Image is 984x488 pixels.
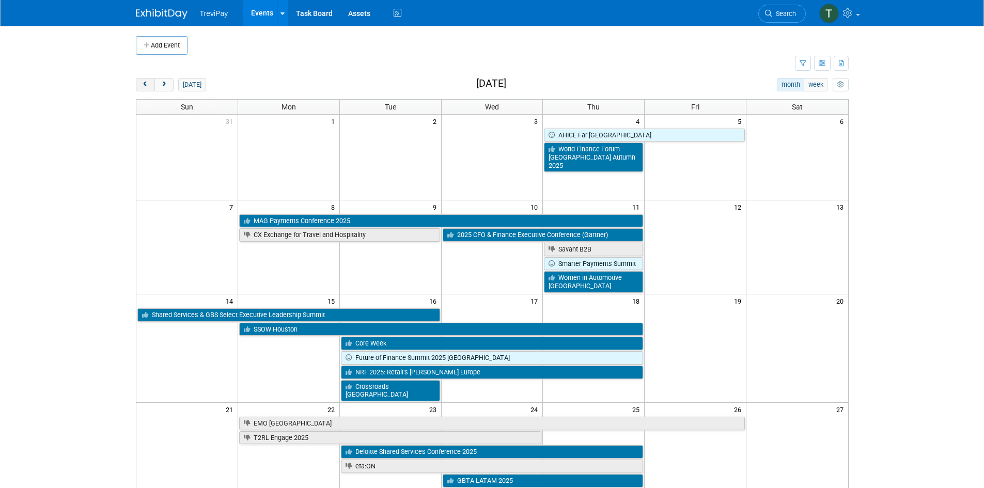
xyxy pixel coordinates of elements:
[239,228,440,242] a: CX Exchange for Travel and Hospitality
[733,200,746,213] span: 12
[833,78,848,91] button: myCustomButton
[777,78,804,91] button: month
[385,103,396,111] span: Tue
[443,228,644,242] a: 2025 CFO & Finance Executive Conference (Gartner)
[792,103,803,111] span: Sat
[837,82,844,88] i: Personalize Calendar
[835,200,848,213] span: 13
[225,115,238,128] span: 31
[835,403,848,416] span: 27
[544,257,643,271] a: Smarter Payments Summit
[239,323,643,336] a: SSOW Houston
[631,200,644,213] span: 11
[239,431,542,445] a: T2RL Engage 2025
[341,380,440,401] a: Crossroads [GEOGRAPHIC_DATA]
[154,78,174,91] button: next
[341,337,644,350] a: Core Week
[428,294,441,307] span: 16
[443,474,644,487] a: GBTA LATAM 2025
[136,9,188,19] img: ExhibitDay
[529,403,542,416] span: 24
[772,10,796,18] span: Search
[631,294,644,307] span: 18
[341,351,644,365] a: Future of Finance Summit 2025 [GEOGRAPHIC_DATA]
[839,115,848,128] span: 6
[733,403,746,416] span: 26
[228,200,238,213] span: 7
[635,115,644,128] span: 4
[631,403,644,416] span: 25
[544,271,643,292] a: Women in Automotive [GEOGRAPHIC_DATA]
[733,294,746,307] span: 19
[428,403,441,416] span: 23
[200,9,228,18] span: TreviPay
[819,4,839,23] img: Tara DePaepe
[544,143,643,172] a: World Finance Forum [GEOGRAPHIC_DATA] Autumn 2025
[533,115,542,128] span: 3
[330,115,339,128] span: 1
[136,78,155,91] button: prev
[330,200,339,213] span: 8
[476,78,506,89] h2: [DATE]
[239,417,745,430] a: EMO [GEOGRAPHIC_DATA]
[544,129,745,142] a: AHICE Far [GEOGRAPHIC_DATA]
[326,403,339,416] span: 22
[136,36,188,55] button: Add Event
[282,103,296,111] span: Mon
[737,115,746,128] span: 5
[529,200,542,213] span: 10
[432,115,441,128] span: 2
[341,445,644,459] a: Deloitte Shared Services Conference 2025
[341,366,644,379] a: NRF 2025: Retail’s [PERSON_NAME] Europe
[326,294,339,307] span: 15
[835,294,848,307] span: 20
[485,103,499,111] span: Wed
[804,78,827,91] button: week
[137,308,440,322] a: Shared Services & GBS Select Executive Leadership Summit
[178,78,206,91] button: [DATE]
[758,5,806,23] a: Search
[181,103,193,111] span: Sun
[239,214,643,228] a: MAG Payments Conference 2025
[529,294,542,307] span: 17
[225,403,238,416] span: 21
[341,460,644,473] a: efa:ON
[691,103,699,111] span: Fri
[432,200,441,213] span: 9
[544,243,643,256] a: Savant B2B
[225,294,238,307] span: 14
[587,103,600,111] span: Thu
